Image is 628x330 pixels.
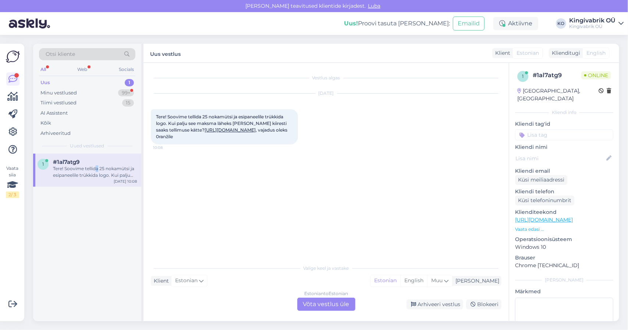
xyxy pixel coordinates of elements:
p: Märkmed [515,288,613,295]
span: Otsi kliente [46,50,75,58]
span: Online [581,71,611,79]
div: Minu vestlused [40,89,77,97]
a: Kingivabrik OÜKingivabrik OÜ [569,18,624,29]
a: [URL][DOMAIN_NAME] [205,127,256,133]
button: Emailid [453,17,485,31]
div: Estonian to Estonian [304,290,348,297]
div: Kliendi info [515,109,613,116]
div: Klient [151,277,169,285]
div: Proovi tasuta [PERSON_NAME]: [344,19,450,28]
div: Uus [40,79,50,86]
a: [URL][DOMAIN_NAME] [515,216,573,223]
div: Klient [492,49,510,57]
b: Uus! [344,20,358,27]
div: 15 [122,99,134,107]
span: 1 [522,73,524,79]
p: Kliendi telefon [515,188,613,196]
div: Web [76,65,89,74]
div: Tiimi vestlused [40,99,77,107]
p: Kliendi nimi [515,143,613,151]
p: Kliendi email [515,167,613,175]
div: Tere! Soovime tellida 25 nokamütsi ja esipaneelile trükkida logo. Kui palju see maksma läheks [PE... [53,165,137,179]
div: Küsi meiliaadressi [515,175,567,185]
div: Vaata siia [6,165,19,198]
p: Kliendi tag'id [515,120,613,128]
p: Klienditeekond [515,208,613,216]
div: Vestlus algas [151,75,501,81]
span: #1al7atg9 [53,159,79,165]
div: Kingivabrik OÜ [569,18,615,24]
div: AI Assistent [40,110,68,117]
div: [PERSON_NAME] [453,277,499,285]
div: 2 / 3 [6,191,19,198]
div: Kingivabrik OÜ [569,24,615,29]
div: Estonian [370,275,400,286]
img: Askly Logo [6,50,20,64]
p: Operatsioonisüsteem [515,236,613,243]
div: 1 [125,79,134,86]
span: Muu [431,277,443,284]
span: 10:08 [153,145,181,150]
div: Socials [117,65,135,74]
div: Küsi telefoninumbrit [515,196,574,205]
label: Uus vestlus [150,48,181,58]
input: Lisa nimi [515,154,605,162]
div: English [400,275,427,286]
div: Blokeeri [466,299,501,309]
div: [DATE] [151,90,501,97]
div: Klienditugi [549,49,580,57]
div: 99+ [118,89,134,97]
div: Aktiivne [493,17,538,30]
span: English [586,49,606,57]
span: Tere! Soovime tellida 25 nokamütsi ja esipaneelile trükkida logo. Kui palju see maksma läheks [PE... [156,114,288,139]
div: # 1al7atg9 [533,71,581,80]
span: Estonian [517,49,539,57]
div: KO [556,18,566,29]
div: [GEOGRAPHIC_DATA], [GEOGRAPHIC_DATA] [517,87,599,103]
input: Lisa tag [515,129,613,140]
p: Brauser [515,254,613,262]
p: Chrome [TECHNICAL_ID] [515,262,613,269]
div: [DATE] 10:08 [114,179,137,184]
div: [PERSON_NAME] [515,277,613,283]
p: Vaata edasi ... [515,226,613,233]
div: Valige keel ja vastake [151,265,501,272]
span: Luba [366,3,383,9]
span: Uued vestlused [70,143,104,149]
span: 1 [42,161,44,167]
div: Arhiveeritud [40,130,71,137]
div: All [39,65,47,74]
p: Windows 10 [515,243,613,251]
div: Võta vestlus üle [297,298,355,311]
span: Estonian [175,277,198,285]
div: Kõik [40,119,51,127]
div: Arhiveeri vestlus [407,299,463,309]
